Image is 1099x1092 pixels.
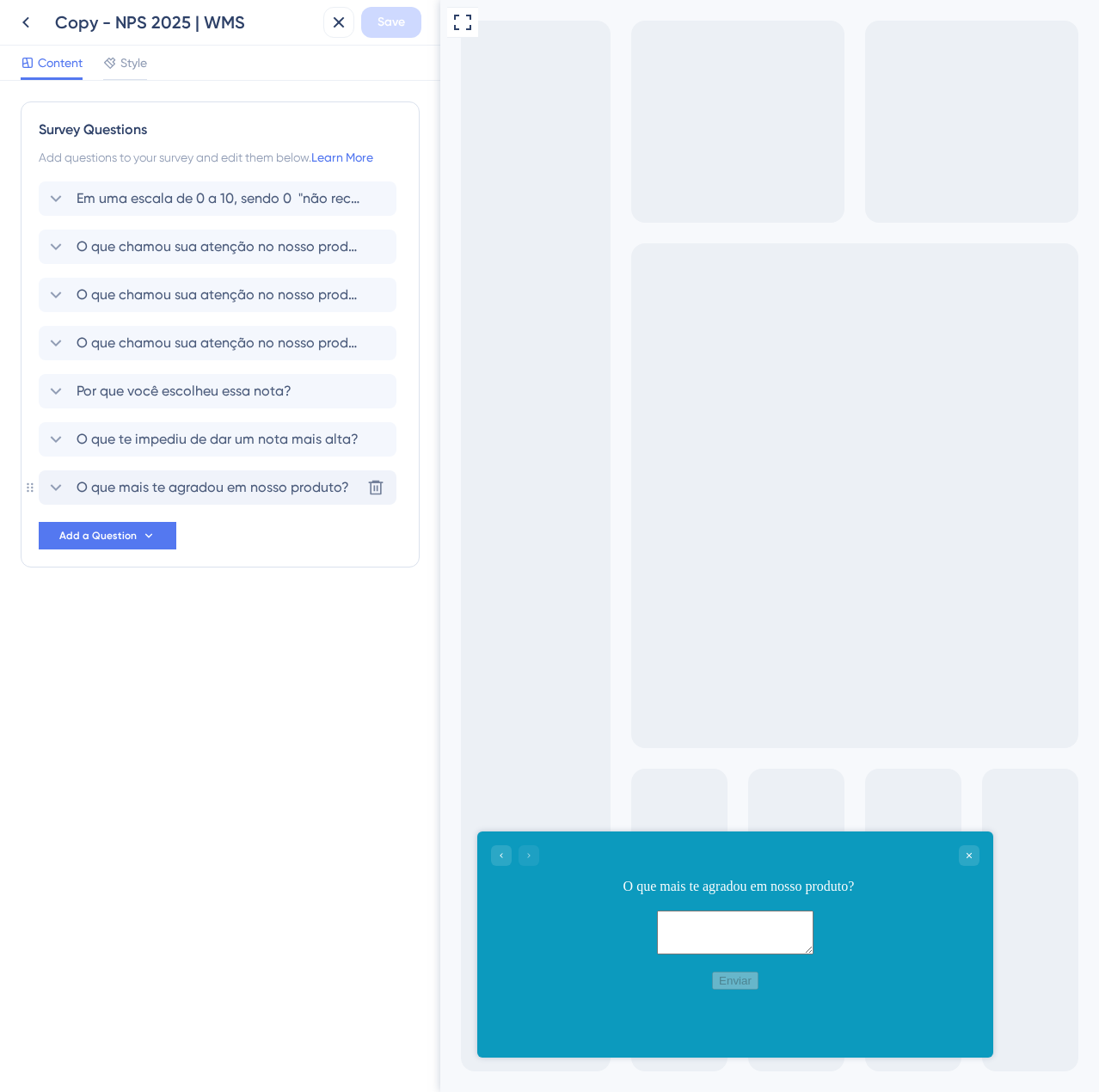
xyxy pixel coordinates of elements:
div: Add questions to your survey and edit them below. [39,147,402,168]
span: O que te impediu de dar um nota mais alta? [77,429,359,450]
div: Survey Questions [39,120,402,140]
span: Por que você escolheu essa nota? [77,381,292,402]
a: Learn More [311,150,373,164]
span: Em uma escala de 0 a 10, sendo 0 "não recomendaria de forma alguma" e 10 "recomendaria com certez... [77,188,360,209]
span: O que chamou sua atenção no nosso produto? [77,285,360,305]
span: O que chamou sua atenção no nosso produto? [77,333,360,353]
span: O que chamou sua atenção no nosso produto? [77,236,360,257]
span: Add a Question [59,529,137,543]
span: Style [120,52,147,73]
iframe: UserGuiding Survey [37,831,553,1058]
button: Add a Question [39,522,176,549]
span: Save [378,12,405,33]
div: Copy - NPS 2025 | WMS [55,10,316,34]
span: O que mais te agradou em nosso produto? [77,477,349,498]
button: Save [361,7,421,38]
span: Content [38,52,83,73]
